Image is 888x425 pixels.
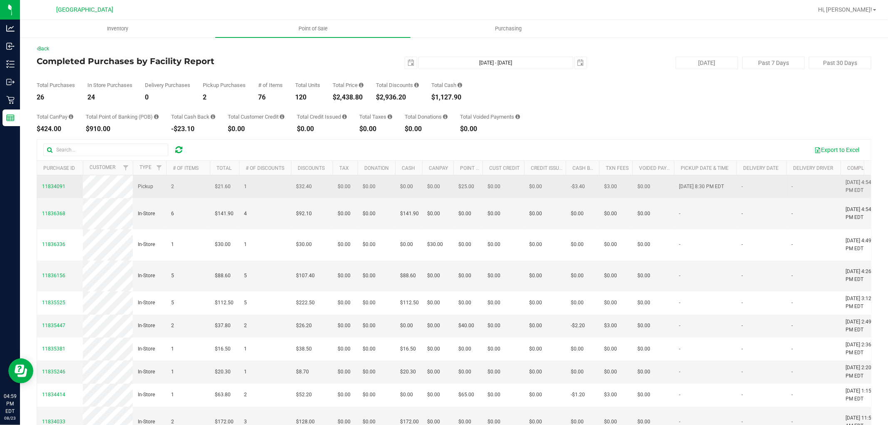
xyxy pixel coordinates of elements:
[388,114,392,119] i: Sum of the total taxes for all purchases in the date range.
[6,78,15,86] inline-svg: Outbound
[37,94,75,101] div: 26
[846,318,877,334] span: [DATE] 2:49 PM EDT
[742,57,805,69] button: Past 7 Days
[529,299,542,307] span: $0.00
[8,358,33,383] iframe: Resource center
[138,391,155,399] span: In-Store
[244,368,247,376] span: 1
[604,345,617,353] span: $0.00
[42,211,65,216] span: 11836368
[228,126,284,132] div: $0.00
[679,299,680,307] span: -
[43,165,75,171] a: Purchase ID
[338,368,351,376] span: $0.00
[57,6,114,13] span: [GEOGRAPHIC_DATA]
[846,268,877,283] span: [DATE] 4:26 PM EDT
[298,165,325,171] a: Discounts
[338,391,351,399] span: $0.00
[571,391,585,399] span: -$1.20
[376,82,419,88] div: Total Discounts
[244,299,247,307] span: 5
[681,165,729,171] a: Pickup Date & Time
[458,322,474,330] span: $40.00
[791,272,793,280] span: -
[846,237,877,253] span: [DATE] 4:49 PM EDT
[458,82,462,88] i: Sum of the successful, non-voided cash payment transactions for all purchases in the date range. ...
[244,241,247,249] span: 1
[211,114,215,119] i: Sum of the cash-back amounts from rounded-up electronic payments for all purchases in the date ra...
[741,272,743,280] span: -
[427,368,440,376] span: $0.00
[171,241,174,249] span: 1
[86,126,159,132] div: $910.00
[791,210,793,218] span: -
[571,272,584,280] span: $0.00
[571,210,584,218] span: $0.00
[791,368,793,376] span: -
[741,322,743,330] span: -
[333,82,363,88] div: Total Price
[215,183,231,191] span: $21.60
[400,299,419,307] span: $112.50
[458,183,474,191] span: $25.00
[679,183,724,191] span: [DATE] 8:30 PM EDT
[138,241,155,249] span: In-Store
[42,419,65,425] span: 11834033
[572,165,600,171] a: Cash Back
[529,391,542,399] span: $0.00
[427,299,440,307] span: $0.00
[604,210,617,218] span: $0.00
[791,183,793,191] span: -
[791,241,793,249] span: -
[400,322,413,330] span: $0.00
[637,183,650,191] span: $0.00
[244,272,247,280] span: 5
[529,183,542,191] span: $0.00
[338,322,351,330] span: $0.00
[679,210,680,218] span: -
[637,299,650,307] span: $0.00
[154,114,159,119] i: Sum of the successful, non-voided point-of-banking payment transactions, both via payment termina...
[489,165,520,171] a: Cust Credit
[359,82,363,88] i: Sum of the total prices of all purchases in the date range.
[571,345,584,353] span: $0.00
[244,183,247,191] span: 1
[604,391,617,399] span: $3.00
[741,391,743,399] span: -
[488,299,500,307] span: $0.00
[427,272,440,280] span: $0.00
[604,183,617,191] span: $3.00
[741,241,743,249] span: -
[847,165,883,171] a: Completed At
[410,20,606,37] a: Purchasing
[296,241,312,249] span: $30.00
[215,20,410,37] a: Point of Sale
[296,183,312,191] span: $32.40
[171,126,215,132] div: -$23.10
[575,57,587,69] span: select
[405,126,448,132] div: $0.00
[244,322,247,330] span: 2
[488,183,500,191] span: $0.00
[37,82,75,88] div: Total Purchases
[296,345,312,353] span: $38.50
[296,210,312,218] span: $92.10
[809,57,871,69] button: Past 30 Days
[458,345,471,353] span: $0.00
[846,364,877,380] span: [DATE] 2:20 PM EDT
[296,272,315,280] span: $107.40
[846,387,877,403] span: [DATE] 1:15 PM EDT
[846,295,877,311] span: [DATE] 3:12 PM EDT
[809,143,865,157] button: Export to Excel
[338,183,351,191] span: $0.00
[741,210,743,218] span: -
[458,391,474,399] span: $65.00
[571,299,584,307] span: $0.00
[87,94,132,101] div: 24
[244,345,247,353] span: 1
[171,299,174,307] span: 5
[529,241,542,249] span: $0.00
[488,391,500,399] span: $0.00
[171,114,215,119] div: Total Cash Back
[571,183,585,191] span: -$3.40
